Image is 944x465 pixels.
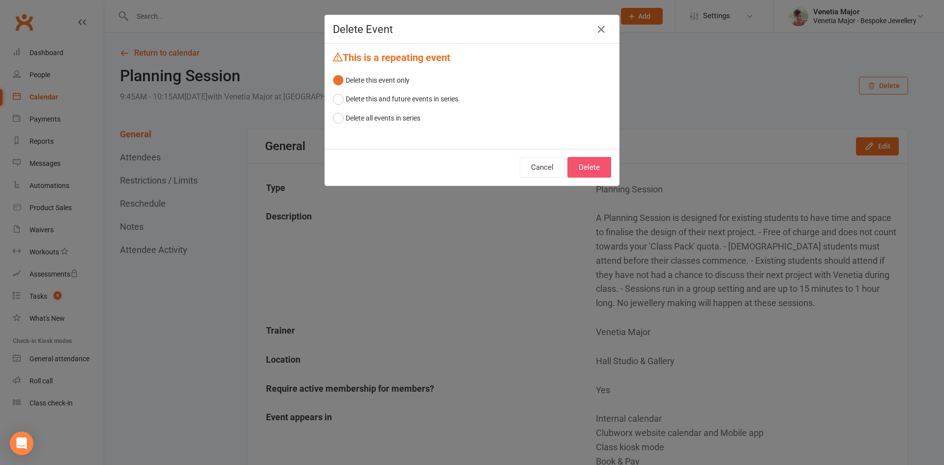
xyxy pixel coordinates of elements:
[593,22,609,37] button: Close
[333,23,611,35] h4: Delete Event
[567,157,611,178] button: Delete
[520,157,565,178] button: Cancel
[333,90,458,108] button: Delete this and future events in series
[333,109,420,127] button: Delete all events in series
[10,432,33,455] div: Open Intercom Messenger
[333,71,410,90] button: Delete this event only
[333,52,611,63] h4: This is a repeating event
